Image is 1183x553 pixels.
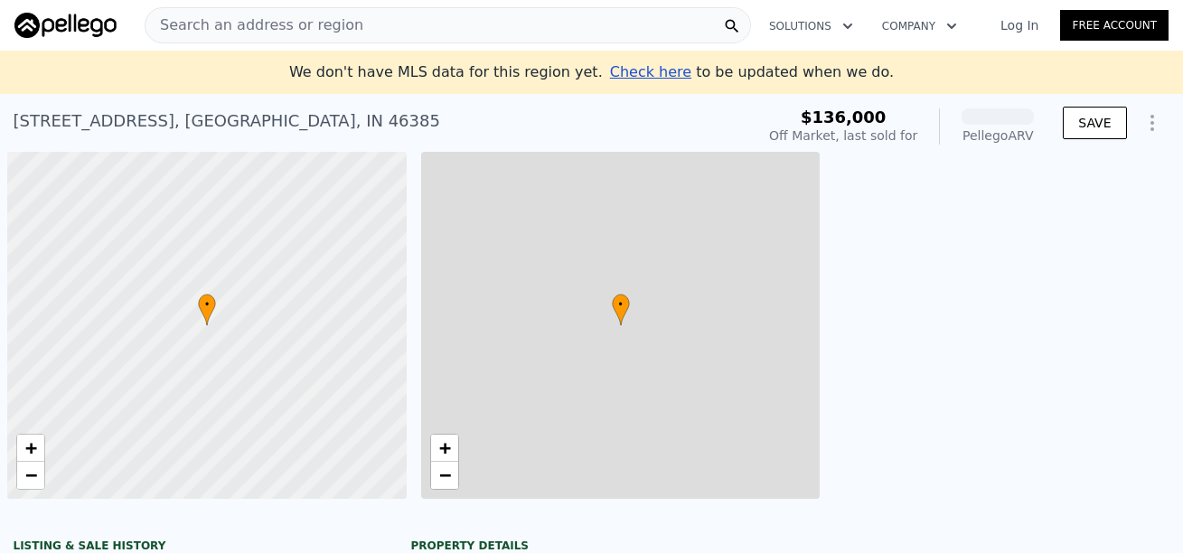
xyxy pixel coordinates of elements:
div: We don't have MLS data for this region yet. [289,61,894,83]
span: − [25,464,37,486]
span: − [438,464,450,486]
a: Zoom in [17,435,44,462]
span: + [438,436,450,459]
span: + [25,436,37,459]
div: Property details [411,539,773,553]
button: SAVE [1063,107,1126,139]
span: Check here [610,63,691,80]
span: • [198,296,216,313]
div: Pellego ARV [962,127,1034,145]
a: Free Account [1060,10,1169,41]
a: Zoom out [17,462,44,489]
a: Zoom out [431,462,458,489]
button: Solutions [755,10,868,42]
div: • [612,294,630,325]
span: Search an address or region [146,14,363,36]
img: Pellego [14,13,117,38]
span: $136,000 [801,108,887,127]
div: • [198,294,216,325]
div: to be updated when we do. [610,61,894,83]
div: Off Market, last sold for [769,127,917,145]
button: Show Options [1134,105,1170,141]
button: Company [868,10,972,42]
a: Zoom in [431,435,458,462]
a: Log In [979,16,1060,34]
span: • [612,296,630,313]
div: [STREET_ADDRESS] , [GEOGRAPHIC_DATA] , IN 46385 [14,108,440,134]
